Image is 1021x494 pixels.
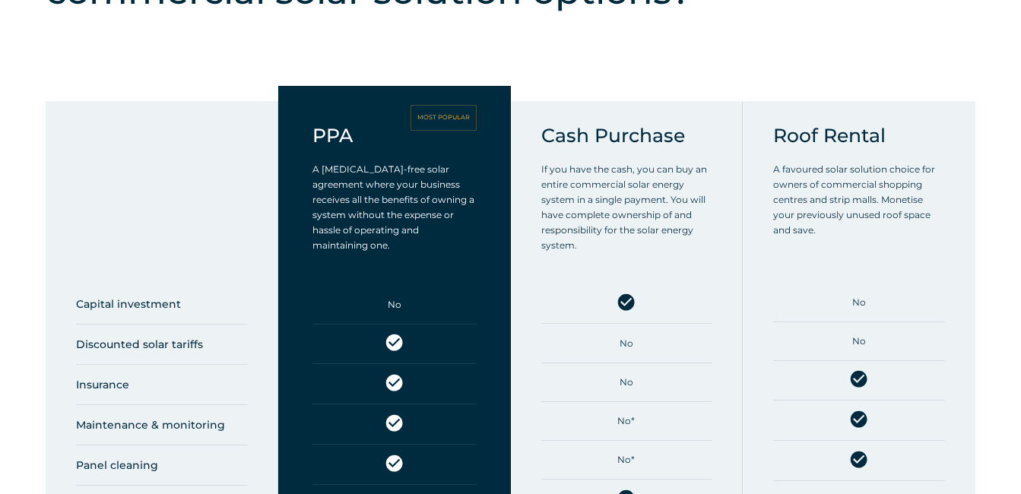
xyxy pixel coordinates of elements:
p: A favoured solar solution choice for owners of commercial shopping centres and strip malls. Monet... [773,162,945,238]
h5: Capital investment [76,293,247,315]
h5: No [773,330,945,353]
h5: Insurance [76,373,247,396]
h5: Cash Purchase [541,124,716,147]
h5: Panel cleaning [76,454,247,477]
h5: Discounted solar tariffs [76,333,247,356]
h5: No [773,291,945,314]
p: If you have the cash, you can buy an entire commercial solar energy system in a single payment. Y... [541,162,716,253]
h5: MOST POPULAR [417,114,470,122]
h5: PPA [312,124,353,147]
h5: Roof Rental [773,124,945,147]
h5: No [541,332,712,355]
h5: No [312,293,477,316]
h5: No [541,371,712,394]
h5: Maintenance & monitoring [76,413,247,436]
span: A [MEDICAL_DATA]-free solar agreement where your business receives all the benefits of owning a s... [312,163,474,251]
